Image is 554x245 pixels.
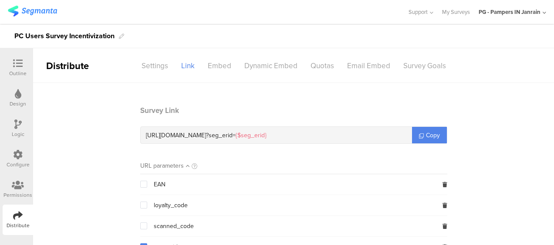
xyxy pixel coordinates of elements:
div: Dynamic Embed [238,58,304,73]
span: Support [409,8,428,16]
span: [URL][DOMAIN_NAME] [146,131,206,140]
div: Configure [7,161,30,169]
div: Survey Goals [397,58,453,73]
div: Logic [12,130,24,138]
span: {$seg_erid} [236,131,267,140]
span: loyalty_code [154,202,188,209]
div: Quotas [304,58,341,73]
span: EAN [154,181,166,188]
div: Email Embed [341,58,397,73]
div: Design [10,100,26,108]
header: Survey Link [140,105,447,116]
div: Outline [9,70,27,77]
span: Copy [426,131,440,140]
div: PG - Pampers IN Janrain [479,8,540,16]
div: Settings [135,58,175,73]
div: Link [175,58,201,73]
div: Distribute [7,222,30,229]
div: Distribute [33,59,133,73]
span: ? [206,131,209,140]
div: Embed [201,58,238,73]
div: URL parameters [140,161,184,170]
i: Sort [186,162,189,169]
span: scanned_code [154,223,194,230]
div: Permissions [3,191,32,199]
img: segmanta logo [8,6,57,17]
div: PC Users Survey Incentivization [14,29,115,43]
span: seg_erid= [209,131,267,140]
